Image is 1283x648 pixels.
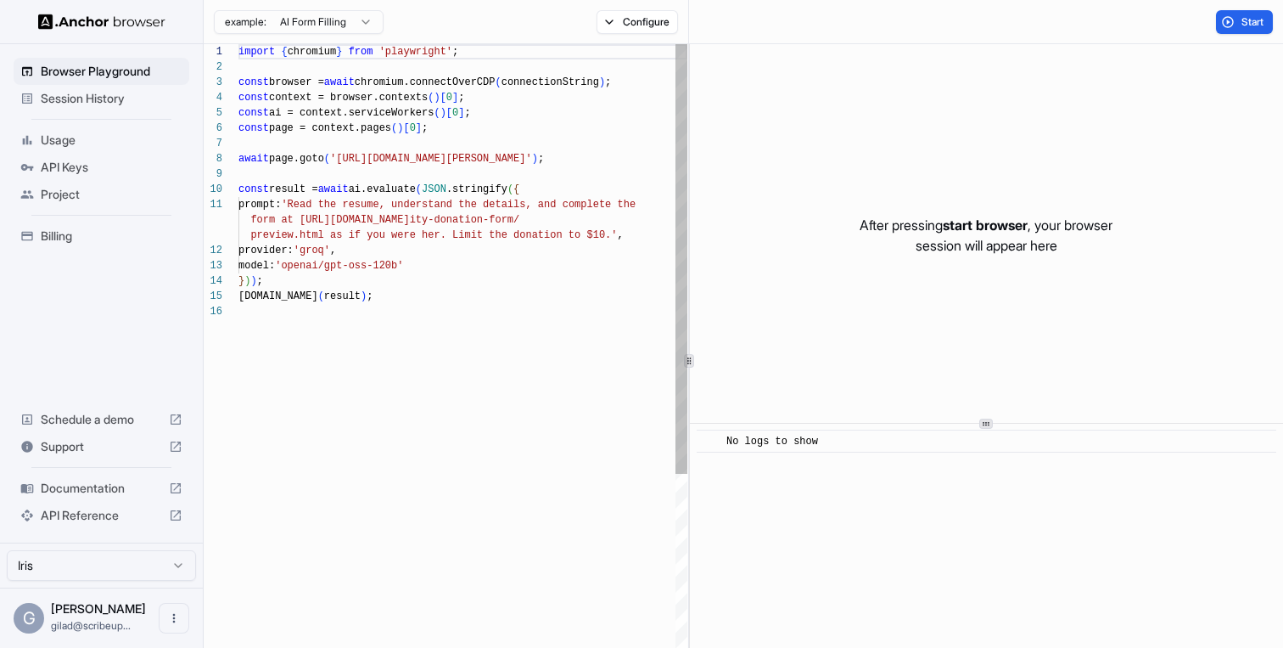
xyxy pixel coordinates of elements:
span: [ [446,107,452,119]
span: Start [1241,15,1265,29]
span: 'groq' [294,245,330,256]
span: ​ [705,433,714,450]
span: page.goto [269,153,324,165]
span: ) [361,290,367,302]
span: result [324,290,361,302]
span: ( [507,183,513,195]
span: const [238,107,269,119]
span: Schedule a demo [41,411,162,428]
div: 15 [204,289,222,304]
div: 12 [204,243,222,258]
span: from [349,46,373,58]
span: page = context.pages [269,122,391,134]
span: ) [434,92,440,104]
span: .stringify [446,183,507,195]
span: 0 [446,92,452,104]
div: 3 [204,75,222,90]
span: ; [367,290,373,302]
button: Start [1216,10,1273,34]
span: ; [422,122,428,134]
span: form at [URL][DOMAIN_NAME] [250,214,409,226]
span: [ [440,92,446,104]
div: 11 [204,197,222,212]
div: 16 [204,304,222,319]
span: JSON [422,183,446,195]
span: ( [324,153,330,165]
div: 13 [204,258,222,273]
span: example: [225,15,266,29]
span: Documentation [41,480,162,497]
span: } [336,46,342,58]
span: await [238,153,269,165]
span: model: [238,260,275,272]
span: 0 [452,107,458,119]
span: ; [452,46,458,58]
button: Configure [597,10,679,34]
span: '[URL][DOMAIN_NAME][PERSON_NAME]' [330,153,532,165]
span: ity-donation-form/ [410,214,520,226]
div: 14 [204,273,222,289]
div: Session History [14,85,189,112]
span: ; [458,92,464,104]
span: await [318,183,349,195]
span: [ [403,122,409,134]
span: connectionString [501,76,599,88]
span: Session History [41,90,182,107]
div: 8 [204,151,222,166]
span: ] [416,122,422,134]
span: No logs to show [726,436,818,448]
div: Schedule a demo [14,406,189,433]
span: ( [428,92,434,104]
span: ) [397,122,403,134]
span: , [617,229,623,241]
span: gilad@scribeup.io [51,619,131,632]
span: prompt: [238,199,281,211]
span: ( [318,290,324,302]
span: Project [41,186,182,203]
p: After pressing , your browser session will appear here [860,215,1112,256]
div: Support [14,433,189,460]
span: ) [244,275,250,287]
span: const [238,122,269,134]
span: Browser Playground [41,63,182,80]
div: 7 [204,136,222,151]
div: Project [14,181,189,208]
span: await [324,76,355,88]
span: 'openai/gpt-oss-120b' [275,260,403,272]
div: Billing [14,223,189,250]
span: Usage [41,132,182,149]
span: ; [538,153,544,165]
span: ; [605,76,611,88]
span: chromium.connectOverCDP [355,76,496,88]
span: ] [458,107,464,119]
span: preview.html as if you were her. Limit the donatio [250,229,556,241]
span: n to $10.' [556,229,617,241]
span: ) [440,107,446,119]
div: G [14,603,44,634]
span: const [238,76,269,88]
span: API Keys [41,159,182,176]
span: API Reference [41,507,162,524]
div: 1 [204,44,222,59]
span: provider: [238,245,294,256]
span: ) [250,275,256,287]
span: browser = [269,76,324,88]
div: API Reference [14,502,189,529]
span: context = browser.contexts [269,92,428,104]
span: ; [464,107,470,119]
span: 'Read the resume, understand the details, and comp [281,199,586,211]
span: lete the [586,199,636,211]
img: Anchor Logo [38,14,165,30]
span: [DOMAIN_NAME] [238,290,318,302]
div: 2 [204,59,222,75]
span: Gilad Spitzer [51,601,146,616]
div: 9 [204,166,222,182]
span: ( [434,107,440,119]
div: Browser Playground [14,58,189,85]
span: import [238,46,275,58]
span: , [330,245,336,256]
div: API Keys [14,154,189,181]
span: Billing [41,228,182,245]
span: Support [41,438,162,455]
span: 'playwright' [379,46,452,58]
